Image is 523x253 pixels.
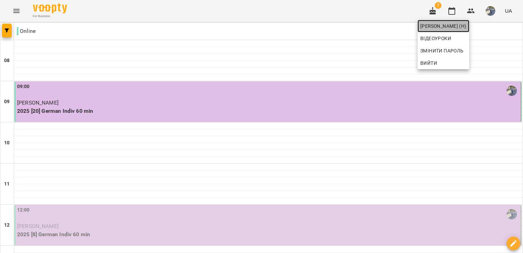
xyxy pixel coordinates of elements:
span: [PERSON_NAME] (н) [420,22,467,30]
span: Змінити пароль [420,47,467,55]
a: [PERSON_NAME] (н) [418,20,469,32]
span: Вийти [420,59,437,67]
button: Вийти [418,57,469,69]
a: Змінити пароль [418,45,469,57]
a: Відеоуроки [418,32,454,45]
span: Відеоуроки [420,34,451,43]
